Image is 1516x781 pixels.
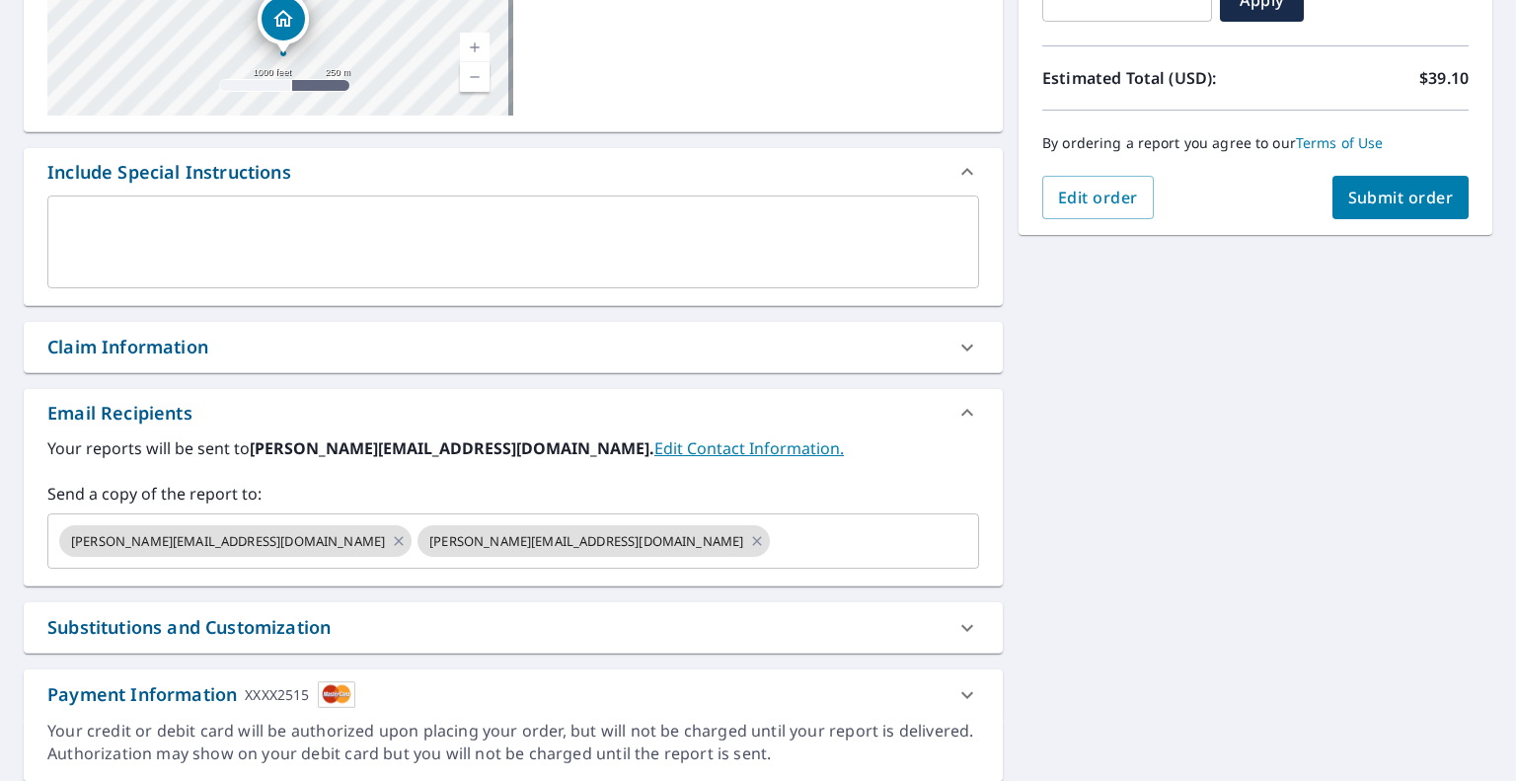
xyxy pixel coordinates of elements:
[1419,66,1469,90] p: $39.10
[654,437,844,459] a: EditContactInfo
[24,322,1003,372] div: Claim Information
[47,159,291,186] div: Include Special Instructions
[47,436,979,460] label: Your reports will be sent to
[47,720,979,765] div: Your credit or debit card will be authorized upon placing your order, but will not be charged unt...
[47,482,979,506] label: Send a copy of the report to:
[1058,187,1138,208] span: Edit order
[417,532,755,551] span: [PERSON_NAME][EMAIL_ADDRESS][DOMAIN_NAME]
[245,681,309,708] div: XXXX2515
[460,62,490,92] a: Current Level 15, Zoom Out
[250,437,654,459] b: [PERSON_NAME][EMAIL_ADDRESS][DOMAIN_NAME].
[417,525,770,557] div: [PERSON_NAME][EMAIL_ADDRESS][DOMAIN_NAME]
[47,400,192,427] div: Email Recipients
[1042,176,1154,219] button: Edit order
[1042,134,1469,152] p: By ordering a report you agree to our
[59,532,397,551] span: [PERSON_NAME][EMAIL_ADDRESS][DOMAIN_NAME]
[24,389,1003,436] div: Email Recipients
[59,525,412,557] div: [PERSON_NAME][EMAIL_ADDRESS][DOMAIN_NAME]
[318,681,355,708] img: cardImage
[24,602,1003,653] div: Substitutions and Customization
[1042,66,1255,90] p: Estimated Total (USD):
[47,614,331,641] div: Substitutions and Customization
[1348,187,1454,208] span: Submit order
[460,33,490,62] a: Current Level 15, Zoom In
[47,681,355,708] div: Payment Information
[24,669,1003,720] div: Payment InformationXXXX2515cardImage
[1296,133,1384,152] a: Terms of Use
[24,148,1003,195] div: Include Special Instructions
[1332,176,1470,219] button: Submit order
[47,334,208,360] div: Claim Information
